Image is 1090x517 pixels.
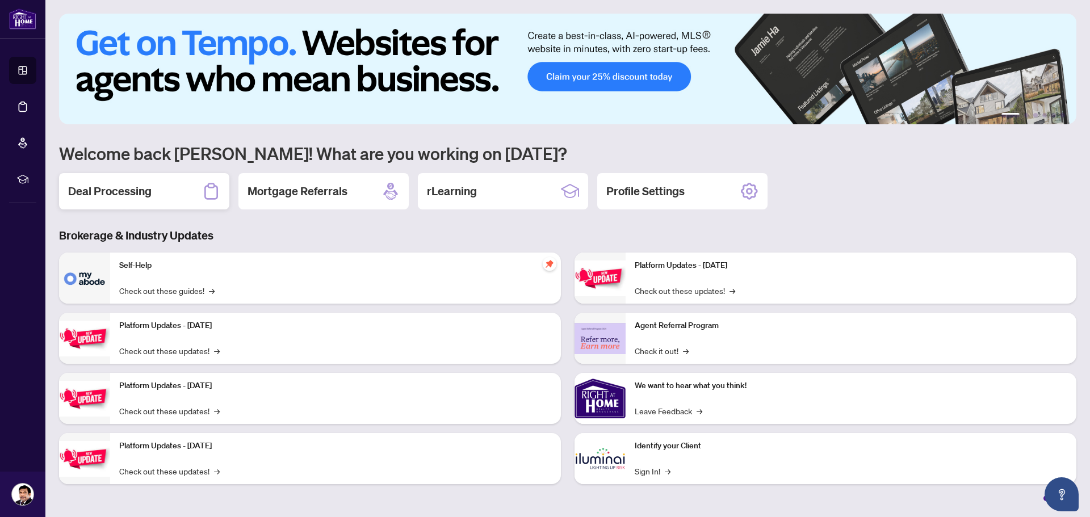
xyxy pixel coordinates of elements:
[635,320,1067,332] p: Agent Referral Program
[635,259,1067,272] p: Platform Updates - [DATE]
[12,484,33,505] img: Profile Icon
[427,183,477,199] h2: rLearning
[214,344,220,357] span: →
[635,440,1067,452] p: Identify your Client
[635,405,702,417] a: Leave Feedback→
[119,405,220,417] a: Check out these updates!→
[9,9,36,30] img: logo
[119,344,220,357] a: Check out these updates!→
[209,284,215,297] span: →
[575,433,626,484] img: Identify your Client
[665,465,670,477] span: →
[730,284,735,297] span: →
[59,142,1076,164] h1: Welcome back [PERSON_NAME]! What are you working on [DATE]?
[68,183,152,199] h2: Deal Processing
[119,465,220,477] a: Check out these updates!→
[214,465,220,477] span: →
[248,183,347,199] h2: Mortgage Referrals
[1060,113,1065,117] button: 6
[59,14,1076,124] img: Slide 0
[119,259,552,272] p: Self-Help
[575,323,626,354] img: Agent Referral Program
[1045,477,1079,511] button: Open asap
[59,321,110,356] img: Platform Updates - September 16, 2025
[575,373,626,424] img: We want to hear what you think!
[635,380,1067,392] p: We want to hear what you think!
[59,228,1076,243] h3: Brokerage & Industry Updates
[635,344,689,357] a: Check it out!→
[1051,113,1056,117] button: 5
[1024,113,1029,117] button: 2
[1042,113,1047,117] button: 4
[606,183,685,199] h2: Profile Settings
[697,405,702,417] span: →
[1001,113,1020,117] button: 1
[59,441,110,477] img: Platform Updates - July 8, 2025
[575,260,626,296] img: Platform Updates - June 23, 2025
[214,405,220,417] span: →
[683,344,689,357] span: →
[59,381,110,417] img: Platform Updates - July 21, 2025
[59,253,110,304] img: Self-Help
[119,320,552,332] p: Platform Updates - [DATE]
[119,380,552,392] p: Platform Updates - [DATE]
[119,284,215,297] a: Check out these guides!→
[635,284,735,297] a: Check out these updates!→
[119,440,552,452] p: Platform Updates - [DATE]
[543,257,556,271] span: pushpin
[635,465,670,477] a: Sign In!→
[1033,113,1038,117] button: 3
